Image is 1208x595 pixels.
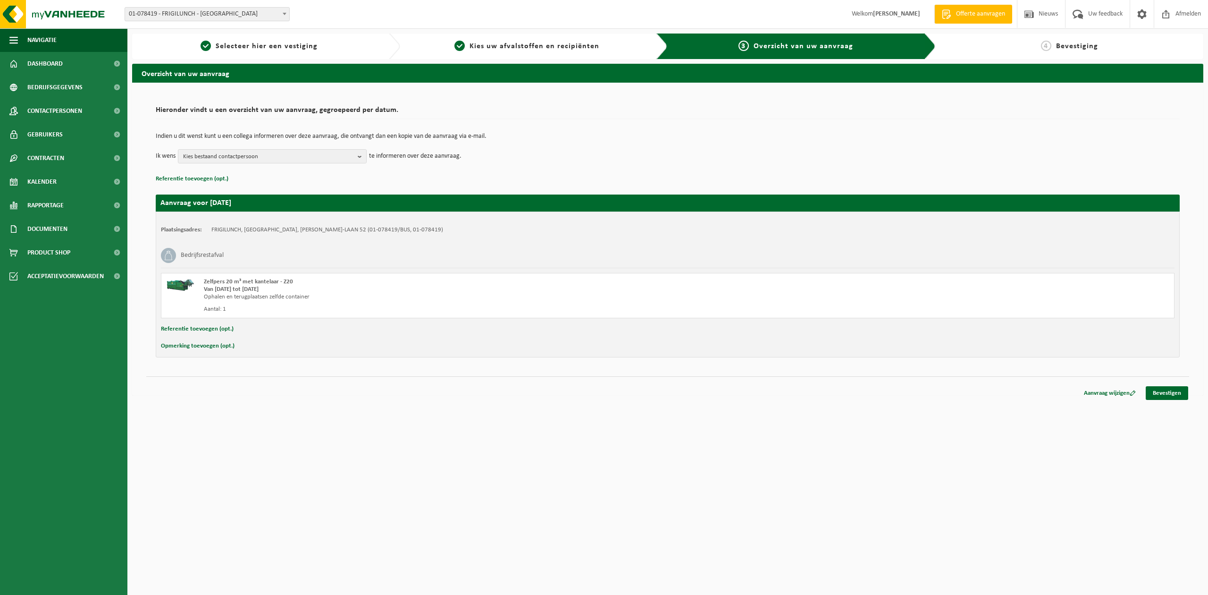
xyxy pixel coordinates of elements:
span: Selecteer hier een vestiging [216,42,318,50]
strong: Aanvraag voor [DATE] [160,199,231,207]
a: Offerte aanvragen [934,5,1012,24]
span: Product Shop [27,241,70,264]
span: 01-078419 - FRIGILUNCH - VEURNE [125,8,289,21]
td: FRIGILUNCH, [GEOGRAPHIC_DATA], [PERSON_NAME]-LAAN 52 (01-078419/BUS, 01-078419) [211,226,443,234]
span: Kies bestaand contactpersoon [183,150,354,164]
p: te informeren over deze aanvraag. [369,149,461,163]
a: 2Kies uw afvalstoffen en recipiënten [405,41,649,52]
a: 1Selecteer hier een vestiging [137,41,381,52]
h2: Hieronder vindt u een overzicht van uw aanvraag, gegroepeerd per datum. [156,106,1180,119]
span: Bevestiging [1056,42,1098,50]
div: Aantal: 1 [204,306,705,313]
span: Kies uw afvalstoffen en recipiënten [470,42,599,50]
img: HK-XZ-20-GN-01.png [166,278,194,292]
span: 4 [1041,41,1051,51]
strong: [PERSON_NAME] [873,10,920,17]
iframe: chat widget [5,574,158,595]
span: Rapportage [27,194,64,217]
span: Kalender [27,170,57,194]
button: Referentie toevoegen (opt.) [161,323,234,335]
p: Indien u dit wenst kunt u een collega informeren over deze aanvraag, die ontvangt dan een kopie v... [156,133,1180,140]
span: Bedrijfsgegevens [27,76,83,99]
span: 01-078419 - FRIGILUNCH - VEURNE [125,7,290,21]
span: Navigatie [27,28,57,52]
button: Opmerking toevoegen (opt.) [161,340,235,352]
h2: Overzicht van uw aanvraag [132,64,1203,82]
div: Ophalen en terugplaatsen zelfde container [204,293,705,301]
span: 1 [201,41,211,51]
button: Kies bestaand contactpersoon [178,149,367,163]
span: Documenten [27,217,67,241]
button: Referentie toevoegen (opt.) [156,173,228,185]
strong: Van [DATE] tot [DATE] [204,286,259,292]
a: Aanvraag wijzigen [1077,386,1143,400]
span: Contactpersonen [27,99,82,123]
span: Contracten [27,146,64,170]
p: Ik wens [156,149,176,163]
span: Gebruikers [27,123,63,146]
span: 3 [738,41,749,51]
strong: Plaatsingsadres: [161,227,202,233]
span: Acceptatievoorwaarden [27,264,104,288]
span: Offerte aanvragen [954,9,1007,19]
a: Bevestigen [1146,386,1188,400]
span: 2 [454,41,465,51]
span: Zelfpers 20 m³ met kantelaar - Z20 [204,279,293,285]
h3: Bedrijfsrestafval [181,248,224,263]
span: Dashboard [27,52,63,76]
span: Overzicht van uw aanvraag [754,42,853,50]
